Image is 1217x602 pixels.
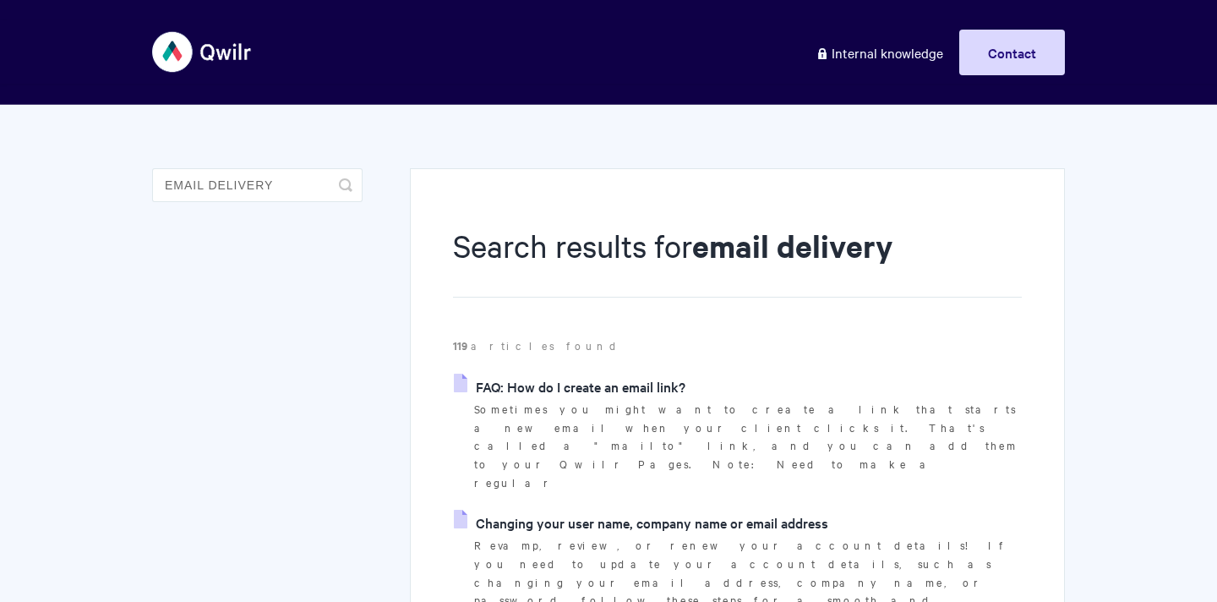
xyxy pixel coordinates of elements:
a: Internal knowledge [803,30,956,75]
a: Contact [959,30,1065,75]
strong: email delivery [692,225,892,266]
strong: 119 [453,337,471,353]
img: Qwilr Help Center [152,20,253,84]
a: Changing your user name, company name or email address [454,510,828,535]
a: FAQ: How do I create an email link? [454,374,685,399]
input: Search [152,168,363,202]
h1: Search results for [453,224,1022,298]
p: articles found [453,337,1022,355]
p: Sometimes you might want to create a link that starts a new email when your client clicks it. Tha... [474,400,1022,492]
